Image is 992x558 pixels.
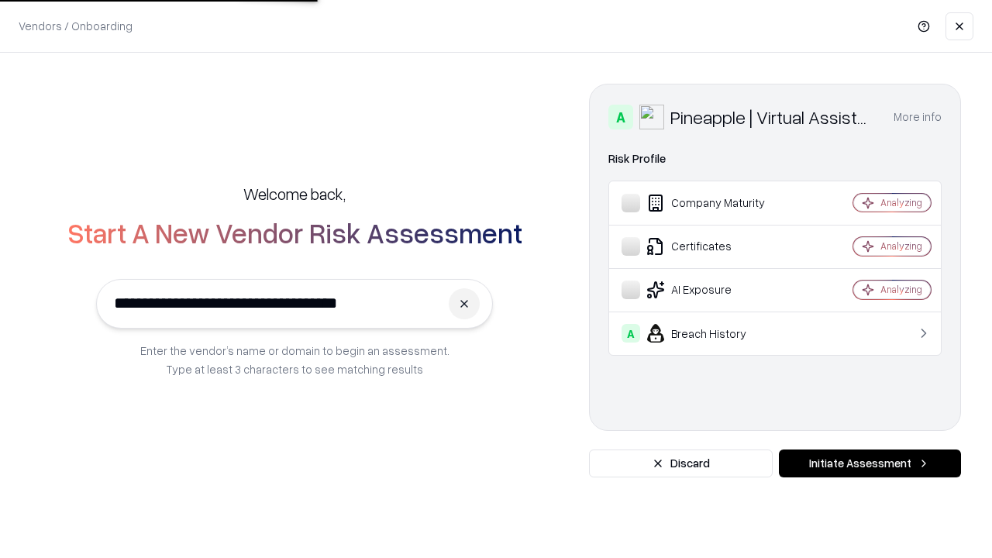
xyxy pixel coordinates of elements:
[608,105,633,129] div: A
[622,324,807,343] div: Breach History
[622,237,807,256] div: Certificates
[880,239,922,253] div: Analyzing
[608,150,942,168] div: Risk Profile
[622,194,807,212] div: Company Maturity
[67,217,522,248] h2: Start A New Vendor Risk Assessment
[880,283,922,296] div: Analyzing
[589,449,773,477] button: Discard
[622,324,640,343] div: A
[670,105,875,129] div: Pineapple | Virtual Assistant Agency
[140,341,449,378] p: Enter the vendor’s name or domain to begin an assessment. Type at least 3 characters to see match...
[894,103,942,131] button: More info
[880,196,922,209] div: Analyzing
[639,105,664,129] img: Pineapple | Virtual Assistant Agency
[19,18,133,34] p: Vendors / Onboarding
[622,281,807,299] div: AI Exposure
[779,449,961,477] button: Initiate Assessment
[243,183,346,205] h5: Welcome back,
